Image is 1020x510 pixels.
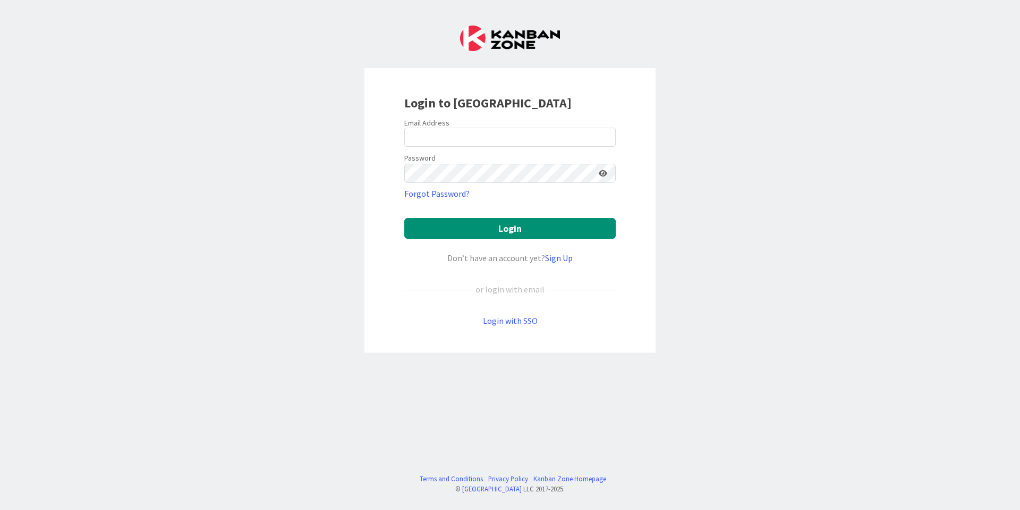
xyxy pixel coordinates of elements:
[404,252,616,264] div: Don’t have an account yet?
[488,474,528,484] a: Privacy Policy
[460,26,560,51] img: Kanban Zone
[404,153,436,164] label: Password
[473,283,547,296] div: or login with email
[404,218,616,239] button: Login
[404,187,470,200] a: Forgot Password?
[462,484,522,493] a: [GEOGRAPHIC_DATA]
[545,253,573,263] a: Sign Up
[420,474,483,484] a: Terms and Conditions
[414,484,606,494] div: © LLC 2017- 2025 .
[533,474,606,484] a: Kanban Zone Homepage
[404,95,572,111] b: Login to [GEOGRAPHIC_DATA]
[483,315,538,326] a: Login with SSO
[404,118,449,128] label: Email Address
